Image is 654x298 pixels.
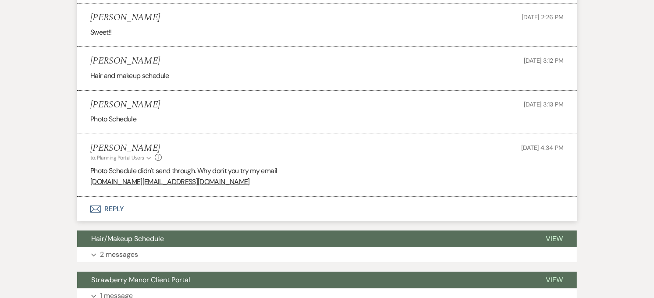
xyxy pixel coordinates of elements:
button: 2 messages [77,247,577,262]
button: Hair/Makeup Schedule [77,231,532,247]
span: [DATE] 2:26 PM [522,13,564,21]
h5: [PERSON_NAME] [90,99,160,110]
span: [DATE] 3:13 PM [524,100,564,108]
span: Strawberry Manor Client Portal [91,275,190,284]
h5: [PERSON_NAME] [90,143,162,154]
button: View [532,272,577,288]
button: View [532,231,577,247]
span: [DATE] 3:12 PM [524,57,564,64]
div: Sweet!! [90,27,564,38]
span: Hair/Makeup Schedule [91,234,164,243]
p: 2 messages [100,249,138,260]
button: Strawberry Manor Client Portal [77,272,532,288]
u: [DOMAIN_NAME][EMAIL_ADDRESS][DOMAIN_NAME] [90,177,250,186]
span: [DATE] 4:34 PM [521,144,564,152]
h5: [PERSON_NAME] [90,12,160,23]
p: Photo Schedule didn't send through. Why don't you try my email [90,165,564,177]
button: to: Planning Portal Users [90,154,153,162]
span: View [546,275,563,284]
h5: [PERSON_NAME] [90,56,160,67]
div: Hair and makeup schedule [90,70,564,82]
div: Photo Schedule [90,114,564,125]
span: View [546,234,563,243]
span: to: Planning Portal Users [90,154,144,161]
button: Reply [77,197,577,221]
